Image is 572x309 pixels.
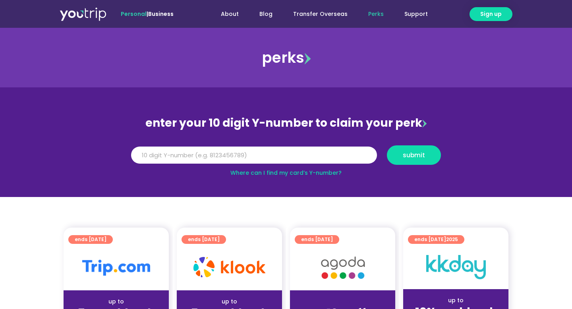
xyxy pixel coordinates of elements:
form: Y Number [131,145,441,171]
a: Perks [358,7,394,21]
div: up to [183,297,276,306]
span: Personal [121,10,147,18]
span: ends [DATE] [414,235,458,244]
nav: Menu [195,7,438,21]
span: ends [DATE] [301,235,333,244]
a: Business [148,10,174,18]
span: Sign up [480,10,502,18]
a: Sign up [470,7,512,21]
a: ends [DATE] [182,235,226,244]
span: | [121,10,174,18]
input: 10 digit Y-number (e.g. 8123456789) [131,147,377,164]
a: About [211,7,249,21]
a: ends [DATE] [295,235,339,244]
span: ends [DATE] [75,235,106,244]
span: submit [403,152,425,158]
a: ends [DATE] [68,235,113,244]
div: up to [70,297,162,306]
span: 2025 [446,236,458,243]
span: up to [335,297,350,305]
a: Support [394,7,438,21]
div: up to [410,296,502,305]
a: ends [DATE]2025 [408,235,464,244]
a: Where can I find my card’s Y-number? [230,169,342,177]
a: Blog [249,7,283,21]
a: Transfer Overseas [283,7,358,21]
button: submit [387,145,441,165]
div: enter your 10 digit Y-number to claim your perk [127,113,445,133]
span: ends [DATE] [188,235,220,244]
